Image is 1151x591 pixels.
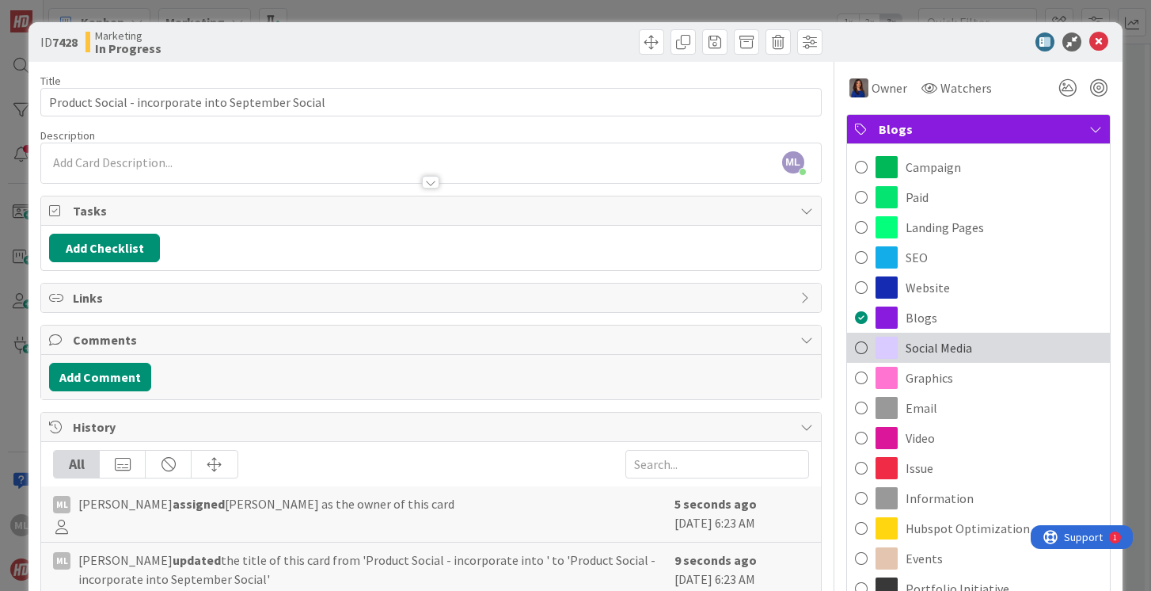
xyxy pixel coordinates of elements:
span: Events [906,549,943,568]
button: Add Comment [49,363,151,391]
span: Comments [73,330,792,349]
div: All [54,451,100,478]
div: ML [53,552,70,570]
div: 1 [82,6,86,19]
span: Campaign [906,158,961,177]
span: ID [40,32,78,51]
div: ML [53,496,70,513]
img: SL [849,78,868,97]
b: 5 seconds ago [674,496,757,512]
button: Add Checklist [49,234,160,262]
b: In Progress [95,42,161,55]
span: Email [906,398,937,418]
span: Video [906,429,935,448]
label: Title [40,74,61,88]
input: type card name here... [40,88,821,116]
b: 9 seconds ago [674,552,757,568]
span: Blogs [879,120,1081,139]
span: Blogs [906,308,937,327]
span: Marketing [95,29,161,42]
span: Landing Pages [906,218,984,237]
span: Hubspot Optimization [906,519,1030,538]
span: Watchers [940,78,992,97]
span: SEO [906,248,928,267]
span: Social Media [906,338,972,357]
span: ML [782,151,804,173]
span: Links [73,288,792,307]
span: Owner [872,78,907,97]
span: Information [906,489,974,508]
div: [DATE] 6:23 AM [674,494,809,534]
span: History [73,418,792,437]
b: updated [173,552,221,568]
span: Website [906,278,950,297]
span: Support [33,2,72,21]
span: Description [40,128,95,143]
span: Paid [906,188,929,207]
span: Tasks [73,201,792,220]
span: [PERSON_NAME] [PERSON_NAME] as the owner of this card [78,494,454,513]
b: assigned [173,496,225,512]
span: [PERSON_NAME] the title of this card from 'Product Social - incorporate into ' to 'Product Social... [78,551,666,589]
span: Issue [906,459,933,478]
input: Search... [625,450,809,479]
span: Graphics [906,368,953,387]
b: 7428 [52,34,78,50]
